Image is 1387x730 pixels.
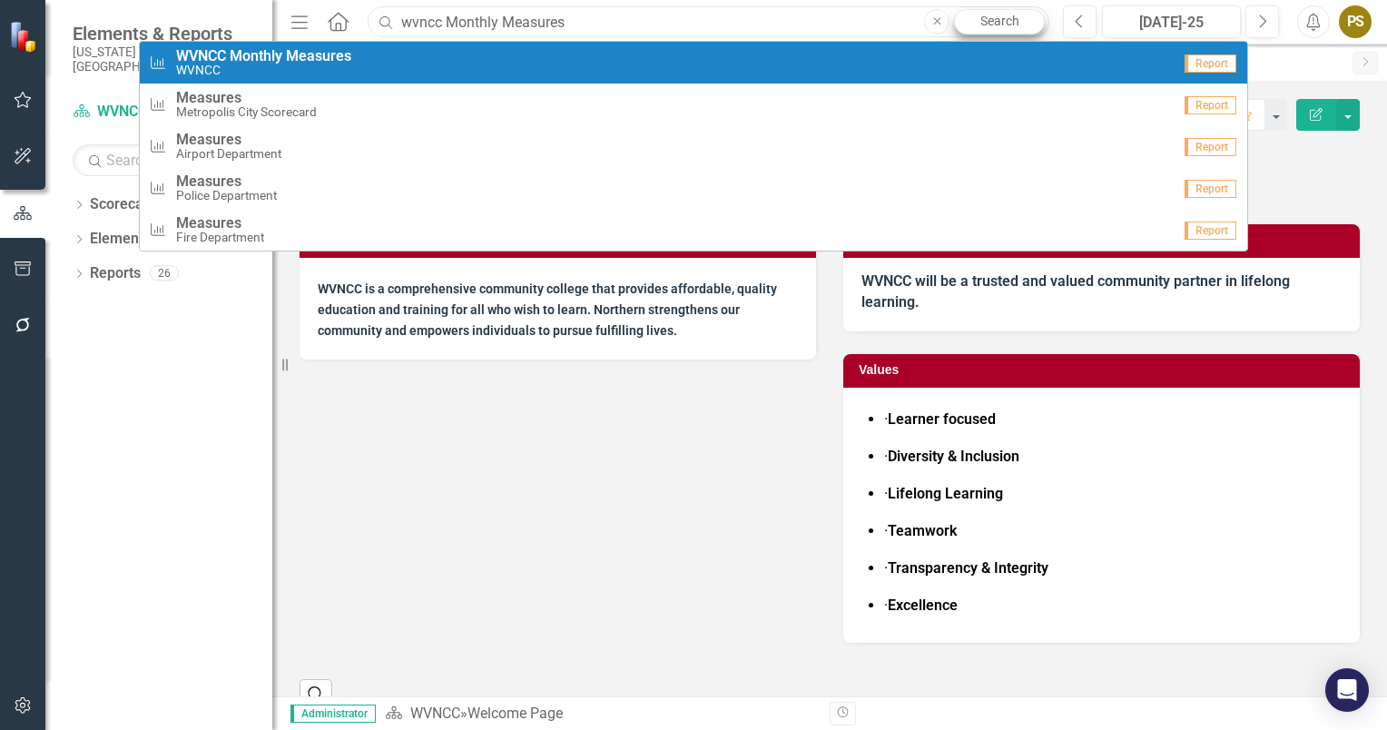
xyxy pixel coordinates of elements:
[150,266,179,281] div: 26
[1102,5,1241,38] button: [DATE]-25
[884,521,1337,542] li: ·
[467,705,563,722] div: Welcome Page
[888,410,996,428] strong: Learner focused
[1185,96,1236,114] span: Report
[1185,138,1236,156] span: Report
[73,44,254,74] small: [US_STATE][GEOGRAPHIC_DATA]
[140,125,1247,167] a: Airport DepartmentReport
[888,597,958,614] strong: Excellence
[176,147,281,161] small: Airport Department
[888,559,1048,577] strong: Transparency & Integrity
[884,558,1337,579] li: ·
[888,485,1003,502] strong: Lifelong Learning
[859,363,1351,377] h3: Values
[176,105,317,119] small: Metropolis City Scorecard
[1185,180,1236,198] span: Report
[140,84,1247,125] a: Metropolis City ScorecardReport
[884,447,1337,468] li: ·
[90,263,141,284] a: Reports
[884,596,1337,617] li: ·
[1325,668,1369,712] div: Open Intercom Messenger
[73,23,254,44] span: Elements & Reports
[140,209,1247,251] a: Report
[888,448,1019,465] strong: Diversity & Inclusion
[861,272,1290,311] strong: WVNCC will be a trusted and valued community partner in lifelong learning.
[410,705,460,722] a: WVNCC
[90,229,151,250] a: Elements
[140,167,1247,209] a: Police DepartmentReport
[140,42,1247,84] a: Monthly MeasuresWVNCCReport
[73,144,254,176] input: Search Below...
[1108,12,1235,34] div: [DATE]-25
[176,189,277,202] small: Police Department
[368,6,1049,38] input: Search ClearPoint...
[290,705,376,723] span: Administrator
[1339,5,1372,38] button: PS
[884,484,1337,505] li: ·
[230,47,282,64] strong: Monthly
[9,21,41,53] img: ClearPoint Strategy
[1185,54,1236,73] span: Report
[176,64,351,77] small: WVNCC
[90,194,164,215] a: Scorecards
[385,704,816,725] div: »
[73,102,254,123] a: WVNCC
[286,47,351,64] strong: Measures
[318,281,777,338] span: WVNCC is a comprehensive community college that provides affordable, quality education and traini...
[884,409,1337,430] li: ·
[888,522,957,539] strong: Teamwork
[954,9,1045,35] a: Search
[1185,222,1236,240] span: Report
